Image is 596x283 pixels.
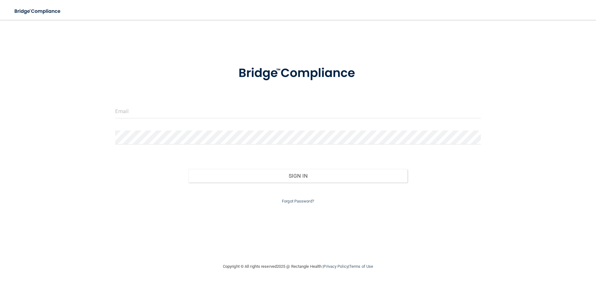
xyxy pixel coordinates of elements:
[115,104,481,118] input: Email
[188,169,408,183] button: Sign In
[349,264,373,269] a: Terms of Use
[323,264,348,269] a: Privacy Policy
[185,257,411,276] div: Copyright © All rights reserved 2025 @ Rectangle Health | |
[282,199,314,203] a: Forgot Password?
[226,57,370,89] img: bridge_compliance_login_screen.278c3ca4.svg
[9,5,66,18] img: bridge_compliance_login_screen.278c3ca4.svg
